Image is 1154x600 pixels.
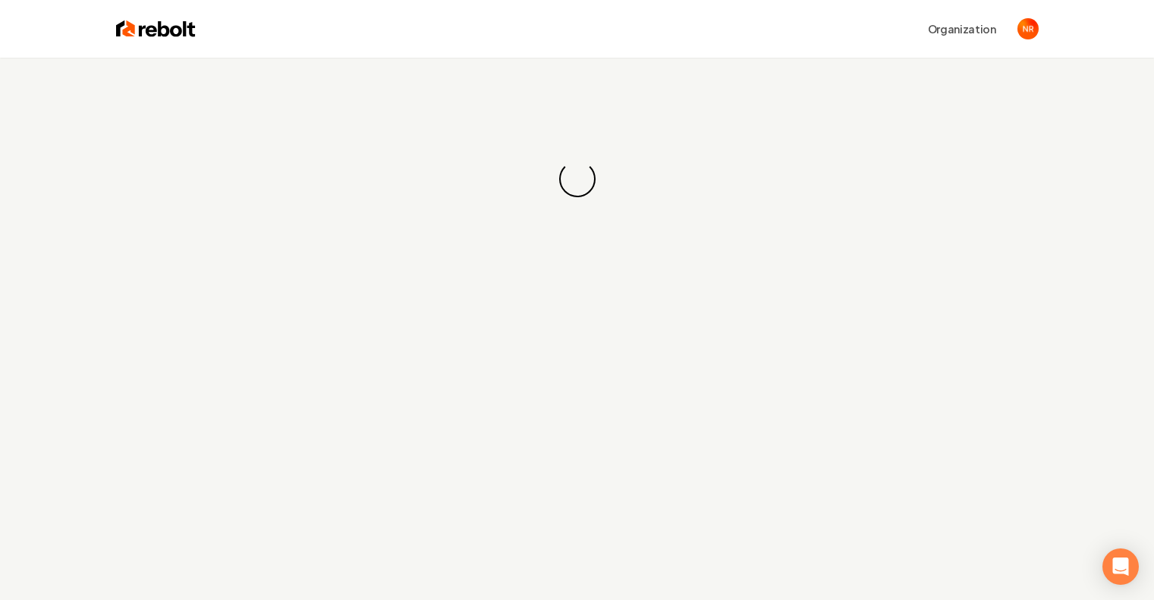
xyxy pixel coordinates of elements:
div: Open Intercom Messenger [1102,548,1139,585]
button: Open user button [1017,18,1039,39]
img: Rebolt Logo [116,18,196,39]
button: Organization [919,15,1005,42]
div: Loading [553,155,601,203]
img: Nate Raddatz [1017,18,1039,39]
